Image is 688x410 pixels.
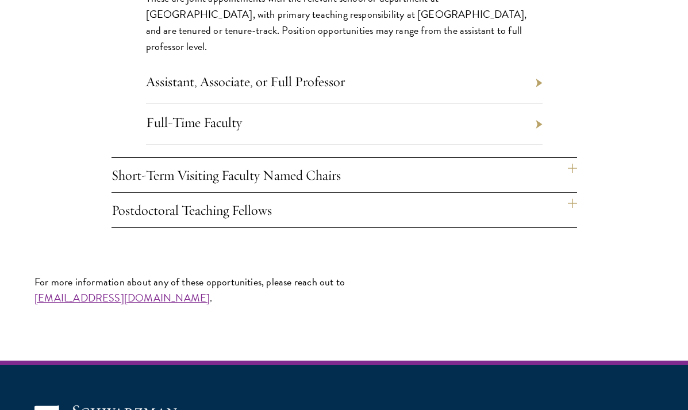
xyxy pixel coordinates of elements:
[34,290,210,305] a: [EMAIL_ADDRESS][DOMAIN_NAME]
[34,274,654,306] p: For more information about any of these opportunities, please reach out to .
[146,114,242,131] a: Full-Time Faculty
[146,73,345,90] a: Assistant, Associate, or Full Professor
[112,193,577,227] h4: Postdoctoral Teaching Fellows
[112,158,577,192] h4: Short-Term Visiting Faculty Named Chairs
